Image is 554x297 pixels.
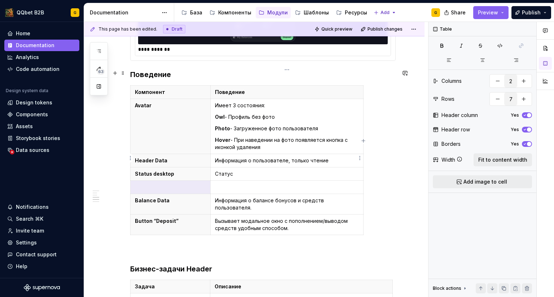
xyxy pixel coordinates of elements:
[135,89,206,96] p: Компонент
[511,6,551,19] button: Publish
[17,9,44,16] div: QQbet B2B
[207,7,254,18] a: Компоненты
[433,285,461,291] div: Block actions
[441,156,455,163] div: Width
[368,26,403,32] span: Publish changes
[381,10,390,15] span: Add
[511,141,519,147] label: Yes
[434,10,437,15] div: G
[16,30,30,37] div: Home
[304,9,329,16] div: Шаблоны
[4,261,79,272] button: Help
[74,10,76,15] div: G
[16,227,44,234] div: Invite team
[16,263,27,270] div: Help
[215,114,225,120] strong: Owl
[511,112,519,118] label: Yes
[441,126,470,133] div: Header row
[16,135,60,142] div: Storybook stories
[16,251,57,258] div: Contact support
[6,88,48,94] div: Design system data
[98,26,157,32] span: This page has been edited.
[16,215,43,222] div: Search ⌘K
[215,137,230,143] strong: Hover
[135,283,206,290] p: Задача
[4,225,79,237] a: Invite team
[4,237,79,248] a: Settings
[463,178,507,185] span: Add image to cell
[16,99,52,106] div: Design tokens
[4,144,79,156] a: Data sources
[172,26,183,32] span: Draft
[312,24,356,34] button: Quick preview
[16,239,37,246] div: Settings
[215,136,359,151] p: - При наведении на фото появляется кнопка с иконкой удаления
[451,9,466,16] span: Share
[16,203,49,211] div: Notifications
[4,51,79,63] a: Analytics
[522,9,541,16] span: Publish
[16,111,48,118] div: Components
[215,217,359,232] p: Вызывает модальное окно с пополнением/выводом средств удобным способом.
[190,9,202,16] div: База
[478,9,498,16] span: Preview
[321,26,352,32] span: Quick preview
[4,201,79,213] button: Notifications
[135,197,206,204] p: Balance Data
[292,7,332,18] a: Шаблоны
[16,147,49,154] div: Data sources
[333,7,370,18] a: Ресурсы
[441,112,478,119] div: Header column
[4,109,79,120] a: Components
[4,63,79,75] a: Code automation
[135,102,206,109] p: Avatar
[130,69,396,80] h3: Поведение
[1,5,82,20] button: QQbet B2BG
[4,132,79,144] a: Storybook stories
[215,89,359,96] p: Поведение
[215,125,230,131] strong: Photo
[135,170,206,177] p: Status desktop
[215,170,359,177] p: Статус
[215,102,359,109] p: Имеет 3 состояния:
[345,9,367,16] div: Ресурсы
[4,121,79,132] a: Assets
[441,140,461,148] div: Borders
[474,153,532,166] button: Fit to content width
[433,283,468,293] div: Block actions
[256,7,291,18] a: Модули
[130,264,396,274] h3: Бизнес-задачи Header
[16,54,39,61] div: Analytics
[433,175,532,188] button: Add image to cell
[359,24,406,34] button: Publish changes
[24,284,60,291] svg: Supernova Logo
[179,5,370,20] div: Page tree
[215,157,359,164] p: Информация о пользователе, только чтение
[371,8,399,18] button: Add
[5,8,14,17] img: 491028fe-7948-47f3-9fb2-82dab60b8b20.png
[179,7,205,18] a: База
[4,40,79,51] a: Documentation
[16,66,60,73] div: Code automation
[218,9,251,16] div: Компоненты
[90,9,158,16] div: Documentation
[215,283,388,290] p: Описание
[4,28,79,39] a: Home
[473,6,509,19] button: Preview
[267,9,288,16] div: Модули
[97,69,105,75] span: 63
[16,123,33,130] div: Assets
[478,156,527,163] span: Fit to content width
[135,157,206,164] p: Header Data
[440,6,470,19] button: Share
[441,77,462,85] div: Columns
[441,95,454,103] div: Rows
[511,127,519,132] label: Yes
[135,217,206,225] p: Button “Deposit”
[4,249,79,260] button: Contact support
[215,197,359,211] p: Информация о балансе бонусов и средств пользователя.
[4,213,79,225] button: Search ⌘K
[16,42,54,49] div: Documentation
[215,113,359,121] p: - Профиль без фото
